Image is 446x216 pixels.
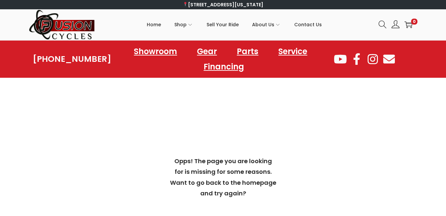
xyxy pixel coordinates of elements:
span: About Us [252,16,274,33]
a: Gear [190,44,223,59]
a: Home [147,10,161,40]
div: Opps! The page you are looking for is missing for some reasons. Want to go back to the homepage a... [170,156,276,199]
nav: Primary navigation [95,10,374,40]
nav: Menu [111,44,333,74]
a: Showroom [127,44,184,59]
a: Financing [197,59,251,74]
span: Home [147,16,161,33]
a: Shop [174,10,193,40]
a: Service [272,44,314,59]
a: Sell Your Ride [207,10,239,40]
span: Contact Us [294,16,322,33]
span: Shop [174,16,187,33]
img: Woostify retina logo [29,9,95,40]
img: 📍 [183,2,188,7]
span: Sell Your Ride [207,16,239,33]
a: 0 [404,21,412,29]
a: Parts [230,44,265,59]
a: About Us [252,10,281,40]
a: [STREET_ADDRESS][US_STATE] [183,1,263,8]
a: [PHONE_NUMBER] [33,54,111,64]
a: Contact Us [294,10,322,40]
